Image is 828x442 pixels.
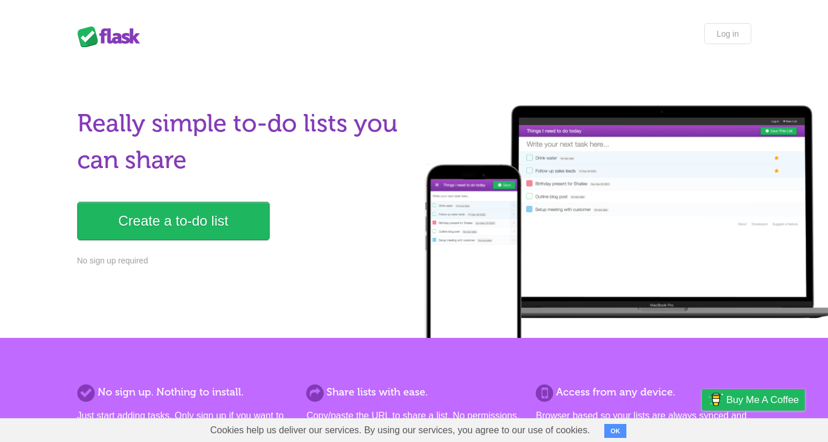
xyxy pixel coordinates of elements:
[77,255,407,267] p: No sign up required
[536,409,751,437] p: Browser based so your lists are always synced and you can access them from anywhere.
[306,384,521,400] h2: Share lists with ease.
[702,389,805,411] a: Buy me a coffee
[604,424,627,438] button: OK
[306,409,521,437] p: Copy/paste the URL to share a list. No permissions. No formal invites. It's that simple.
[708,390,723,409] img: Buy me a coffee
[77,105,407,179] h1: Really simple to-do lists you can share
[77,409,292,437] p: Just start adding tasks. Only sign up if you want to save more than one list.
[704,23,751,44] a: Log in
[726,390,799,410] span: Buy me a coffee
[77,202,270,240] a: Create a to-do list
[77,384,292,400] h2: No sign up. Nothing to install.
[536,384,751,400] h2: Access from any device.
[199,419,602,442] span: Cookies help us deliver our services. By using our services, you agree to our use of cookies.
[77,26,147,47] div: Flask Lists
